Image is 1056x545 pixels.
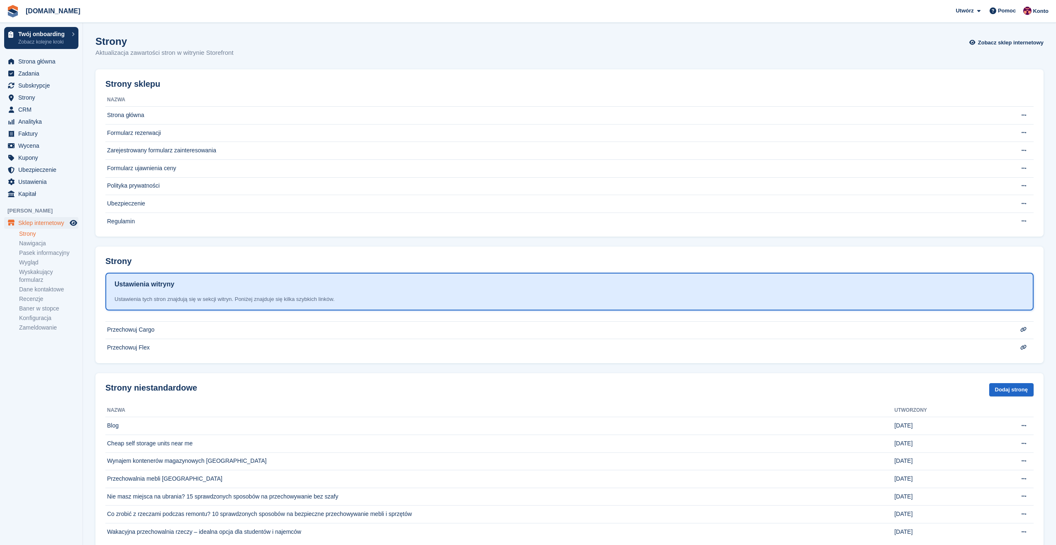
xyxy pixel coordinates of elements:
[4,104,78,115] a: menu
[19,286,78,293] a: Dane kontaktowe
[105,159,987,177] td: Formularz ujawnienia ceny
[105,523,894,540] td: Wakacyjna przechowalnia rzeczy – idealna opcja dla studentów i najemców
[19,268,78,284] a: Wyskakujący formularz
[105,383,197,393] h2: Strony niestandardowe
[4,80,78,91] a: menu
[19,314,78,322] a: Konfiguracja
[18,56,68,67] span: Strona główna
[4,68,78,79] a: menu
[105,142,987,160] td: Zarejestrowany formularz zainteresowania
[18,38,68,46] p: Zobacz kolejne kroki
[894,506,987,523] td: [DATE]
[18,152,68,164] span: Kupony
[105,195,987,213] td: Ubezpieczenie
[105,107,987,125] td: Strona główna
[894,488,987,506] td: [DATE]
[19,240,78,247] a: Nawigacja
[105,177,987,195] td: Polityka prywatności
[4,116,78,127] a: menu
[19,305,78,313] a: Baner w stopce
[1033,7,1049,15] span: Konto
[894,523,987,540] td: [DATE]
[4,217,78,229] a: menu
[18,31,68,37] p: Twój onboarding
[105,452,894,470] td: Wynajem kontenerów magazynowych [GEOGRAPHIC_DATA]
[18,164,68,176] span: Ubezpieczenie
[894,470,987,488] td: [DATE]
[105,321,987,339] td: Przechowuj Cargo
[978,39,1044,47] span: Zobacz sklep internetowy
[105,506,894,523] td: Co zrobić z rzeczami podczas remontu? 10 sprawdzonych sposobów na bezpieczne przechowywanie mebli...
[894,452,987,470] td: [DATE]
[68,218,78,228] a: Podgląd sklepu
[105,470,894,488] td: Przechowalnia mebli [GEOGRAPHIC_DATA]
[105,124,987,142] td: Formularz rezerwacji
[22,4,84,18] a: [DOMAIN_NAME]
[18,140,68,152] span: Wycena
[19,230,78,238] a: Strony
[105,488,894,506] td: Nie masz miejsca na ubrania? 15 sprawdzonych sposobów na przechowywanie bez szafy
[18,188,68,200] span: Kapitał
[4,92,78,103] a: menu
[18,176,68,188] span: Ustawienia
[4,128,78,139] a: menu
[956,7,973,15] span: Utwórz
[7,207,83,215] span: [PERSON_NAME]
[4,152,78,164] a: menu
[19,295,78,303] a: Recenzje
[894,417,987,435] td: [DATE]
[105,435,894,453] td: Cheap self storage units near me
[105,79,160,89] h2: Strony sklepu
[4,188,78,200] a: menu
[7,5,19,17] img: stora-icon-8386f47178a22dfd0bd8f6a31ec36ba5ce8667c1dd55bd0f319d3a0aa187defe.svg
[1023,7,1032,15] img: Mateusz Kacwin
[4,176,78,188] a: menu
[95,48,234,58] p: Aktualizacja zawartości stron w witrynie Storefront
[105,404,894,417] th: Nazwa
[18,80,68,91] span: Subskrypcje
[4,164,78,176] a: menu
[95,36,234,47] h1: Strony
[998,7,1016,15] span: Pomoc
[105,339,987,357] td: Przechowuj Flex
[18,104,68,115] span: CRM
[4,56,78,67] a: menu
[115,279,174,289] h1: Ustawienia witryny
[894,404,987,417] th: Utworzony
[19,259,78,266] a: Wygląd
[18,68,68,79] span: Zadania
[105,213,987,230] td: Regulamin
[18,92,68,103] span: Strony
[19,324,78,332] a: Zameldowanie
[894,435,987,453] td: [DATE]
[972,36,1044,49] a: Zobacz sklep internetowy
[18,116,68,127] span: Analityka
[105,417,894,435] td: Blog
[4,27,78,49] a: Twój onboarding Zobacz kolejne kroki
[105,257,132,266] h2: Strony
[4,140,78,152] a: menu
[989,383,1034,397] a: Dodaj stronę
[115,295,1024,303] div: Ustawienia tych stron znajdują się w sekcji witryn. Poniżej znajduje się kilka szybkich linków.
[18,217,68,229] span: Sklep internetowy
[19,249,78,257] a: Pasek informacyjny
[18,128,68,139] span: Faktury
[105,93,987,107] th: Nazwa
